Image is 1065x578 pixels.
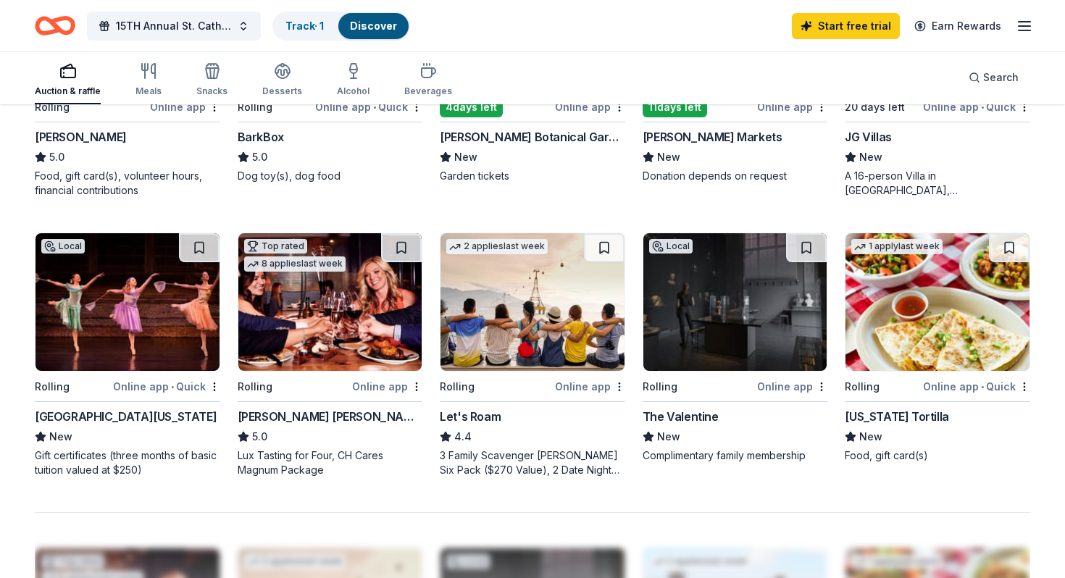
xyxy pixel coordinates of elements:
[150,98,220,116] div: Online app
[757,98,827,116] div: Online app
[35,378,70,395] div: Rolling
[923,98,1030,116] div: Online app Quick
[244,239,307,254] div: Top rated
[116,17,232,35] span: 15TH Annual St. Catherine's Golf Tournament
[352,377,422,395] div: Online app
[983,69,1019,86] span: Search
[845,169,1030,198] div: A 16-person Villa in [GEOGRAPHIC_DATA], [GEOGRAPHIC_DATA], [GEOGRAPHIC_DATA] for 7days/6nights (R...
[555,98,625,116] div: Online app
[757,377,827,395] div: Online app
[350,20,397,32] a: Discover
[643,448,828,463] div: Complimentary family membership
[657,428,680,445] span: New
[35,233,220,371] img: Image for Greater Washington Dance Center
[906,13,1010,39] a: Earn Rewards
[35,233,220,477] a: Image for Greater Washington Dance CenterLocalRollingOnline app•Quick[GEOGRAPHIC_DATA][US_STATE]N...
[845,99,905,116] div: 20 days left
[272,12,410,41] button: Track· 1Discover
[454,428,472,445] span: 4.4
[262,85,302,97] div: Desserts
[238,128,284,146] div: BarkBox
[35,85,101,97] div: Auction & raffle
[859,428,882,445] span: New
[643,233,828,463] a: Image for The ValentineLocalRollingOnline appThe ValentineNewComplimentary family membership
[845,378,880,395] div: Rolling
[252,148,267,166] span: 5.0
[981,101,984,113] span: •
[440,97,503,117] div: 4 days left
[35,169,220,198] div: Food, gift card(s), volunteer hours, financial contributions
[35,99,70,116] div: Rolling
[285,20,324,32] a: Track· 1
[649,239,693,254] div: Local
[440,378,475,395] div: Rolling
[440,448,625,477] div: 3 Family Scavenger [PERSON_NAME] Six Pack ($270 Value), 2 Date Night Scavenger [PERSON_NAME] Two ...
[171,381,174,393] span: •
[657,148,680,166] span: New
[87,12,261,41] button: 15TH Annual St. Catherine's Golf Tournament
[440,408,501,425] div: Let's Roam
[135,56,162,104] button: Meals
[643,233,827,371] img: Image for The Valentine
[35,9,75,43] a: Home
[643,378,677,395] div: Rolling
[404,56,452,104] button: Beverages
[315,98,422,116] div: Online app Quick
[373,101,376,113] span: •
[440,128,625,146] div: [PERSON_NAME] Botanical Garden
[238,448,423,477] div: Lux Tasting for Four, CH Cares Magnum Package
[440,169,625,183] div: Garden tickets
[845,233,1030,463] a: Image for California Tortilla1 applylast weekRollingOnline app•Quick[US_STATE] TortillaNewFood, g...
[262,56,302,104] button: Desserts
[337,56,369,104] button: Alcohol
[851,239,943,254] div: 1 apply last week
[244,256,346,272] div: 8 applies last week
[440,233,625,477] a: Image for Let's Roam2 applieslast weekRollingOnline appLet's Roam4.43 Family Scavenger [PERSON_NA...
[859,148,882,166] span: New
[643,169,828,183] div: Donation depends on request
[555,377,625,395] div: Online app
[440,233,625,371] img: Image for Let's Roam
[337,85,369,97] div: Alcohol
[238,408,423,425] div: [PERSON_NAME] [PERSON_NAME] Winery and Restaurants
[238,169,423,183] div: Dog toy(s), dog food
[41,239,85,254] div: Local
[238,233,422,371] img: Image for Cooper's Hawk Winery and Restaurants
[35,128,127,146] div: [PERSON_NAME]
[35,448,220,477] div: Gift certificates (three months of basic tuition valued at $250)
[238,99,272,116] div: Rolling
[113,377,220,395] div: Online app Quick
[454,148,477,166] span: New
[845,233,1029,371] img: Image for California Tortilla
[446,239,548,254] div: 2 applies last week
[957,63,1030,92] button: Search
[196,85,227,97] div: Snacks
[238,233,423,477] a: Image for Cooper's Hawk Winery and RestaurantsTop rated8 applieslast weekRollingOnline app[PERSON...
[923,377,1030,395] div: Online app Quick
[643,128,782,146] div: [PERSON_NAME] Markets
[845,448,1030,463] div: Food, gift card(s)
[35,408,217,425] div: [GEOGRAPHIC_DATA][US_STATE]
[404,85,452,97] div: Beverages
[845,128,891,146] div: JG Villas
[49,148,64,166] span: 5.0
[196,56,227,104] button: Snacks
[792,13,900,39] a: Start free trial
[643,97,707,117] div: 11 days left
[35,56,101,104] button: Auction & raffle
[49,428,72,445] span: New
[252,428,267,445] span: 5.0
[238,378,272,395] div: Rolling
[135,85,162,97] div: Meals
[845,408,948,425] div: [US_STATE] Tortilla
[643,408,719,425] div: The Valentine
[981,381,984,393] span: •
